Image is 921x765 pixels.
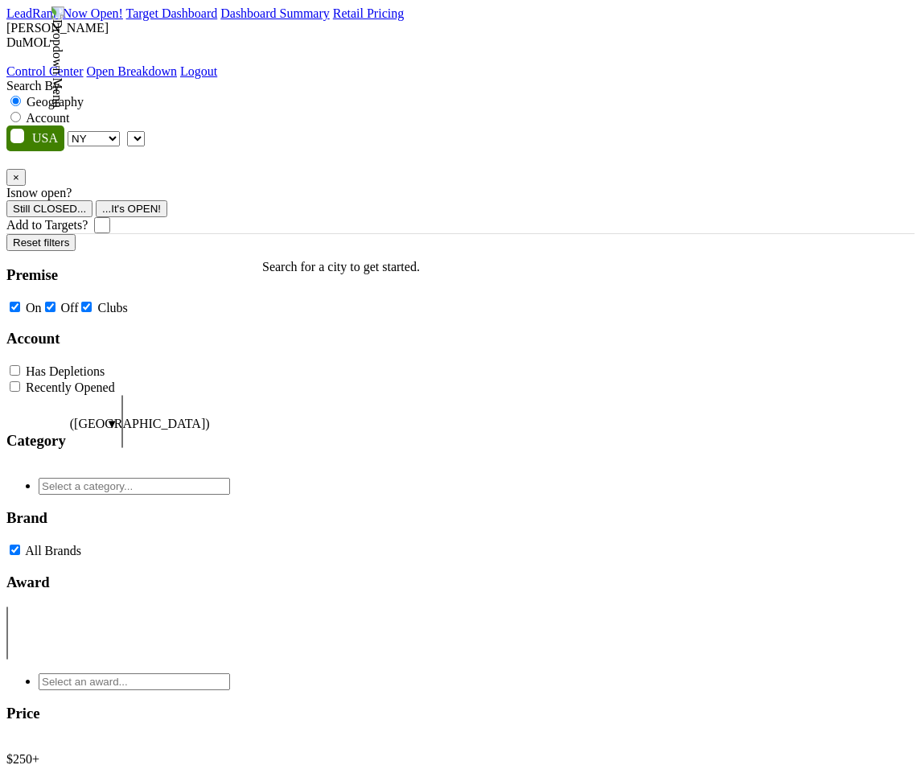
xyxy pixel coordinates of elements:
[6,432,66,450] h3: Category
[6,574,230,591] h3: Award
[6,234,76,251] button: Reset filters
[97,301,127,315] label: Clubs
[6,705,230,722] h3: Price
[6,79,60,93] span: Search By
[26,111,69,125] label: Account
[126,6,218,20] a: Target Dashboard
[106,417,118,430] span: ▼
[6,21,915,35] div: [PERSON_NAME]
[39,673,230,690] input: Select an award...
[70,417,102,464] span: ([GEOGRAPHIC_DATA])
[333,6,404,20] a: Retail Pricing
[6,266,230,284] h3: Premise
[96,200,167,217] button: ...It's OPEN!
[39,478,230,495] input: Select a category...
[26,301,42,315] label: On
[262,260,420,274] p: Search for a city to get started.
[6,169,26,186] button: Close
[6,218,88,232] label: Add to Targets?
[6,509,230,527] h3: Brand
[220,6,330,20] a: Dashboard Summary
[6,200,93,217] button: Still CLOSED...
[63,6,123,20] a: Now Open!
[61,301,79,315] label: Off
[27,95,84,109] label: Geography
[50,6,64,108] img: Dropdown Menu
[6,64,217,79] div: Dropdown Menu
[25,544,81,557] label: All Brands
[6,186,915,200] div: Is now open?
[6,6,60,20] a: LeadRank
[6,64,84,78] a: Control Center
[26,380,115,394] label: Recently Opened
[87,64,177,78] a: Open Breakdown
[26,364,105,378] label: Has Depletions
[180,64,217,78] a: Logout
[6,330,230,348] h3: Account
[13,171,19,183] span: ×
[6,35,51,49] span: DuMOL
